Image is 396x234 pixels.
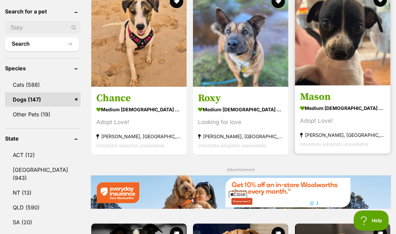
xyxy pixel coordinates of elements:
[300,141,368,147] span: Interstate adoption unavailable
[96,132,182,141] strong: [PERSON_NAME], [GEOGRAPHIC_DATA]
[198,118,283,127] div: Looking for love
[91,175,391,210] a: Everyday Insurance promotional banner
[5,8,81,14] header: Search for a pet
[5,107,81,121] a: Other Pets (19)
[5,92,81,107] a: Dogs (147)
[5,21,81,34] input: Toby
[5,135,81,142] header: State
[91,175,391,209] img: Everyday Insurance promotional banner
[5,37,79,51] button: Search
[229,191,247,198] span: Close
[354,210,389,231] iframe: Help Scout Beacon - Open
[198,105,283,114] strong: medium [DEMOGRAPHIC_DATA] Dog
[300,116,385,125] div: Adopt Love!
[91,87,187,155] a: Chance medium [DEMOGRAPHIC_DATA] Dog Adopt Love! [PERSON_NAME], [GEOGRAPHIC_DATA] Interstate adop...
[5,148,81,162] a: ACT (12)
[295,85,390,154] a: Mason medium [DEMOGRAPHIC_DATA] Dog Adopt Love! [PERSON_NAME], [GEOGRAPHIC_DATA] Interstate adopt...
[5,78,81,92] a: Cats (588)
[227,167,255,172] span: Advertisement
[5,200,81,214] a: QLD (590)
[198,92,283,105] h3: Roxy
[5,65,81,71] header: Species
[198,132,283,141] strong: [PERSON_NAME], [GEOGRAPHIC_DATA]
[5,186,81,200] a: NT (13)
[193,87,288,155] a: Roxy medium [DEMOGRAPHIC_DATA] Dog Looking for love [PERSON_NAME], [GEOGRAPHIC_DATA] Interstate a...
[96,143,164,148] span: Interstate adoption unavailable
[96,118,182,127] div: Adopt Love!
[198,143,266,148] span: Interstate adoption unavailable
[300,103,385,113] strong: medium [DEMOGRAPHIC_DATA] Dog
[300,90,385,103] h3: Mason
[96,92,182,105] h3: Chance
[76,200,320,231] iframe: Advertisement
[300,130,385,140] strong: [PERSON_NAME], [GEOGRAPHIC_DATA]
[5,163,81,185] a: [GEOGRAPHIC_DATA] (943)
[5,215,81,229] a: SA (20)
[96,105,182,114] strong: medium [DEMOGRAPHIC_DATA] Dog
